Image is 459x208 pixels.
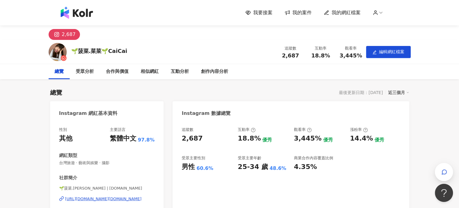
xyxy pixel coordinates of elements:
span: 97.8% [138,137,155,143]
div: 主要語言 [110,127,126,132]
div: 其他 [59,134,72,143]
div: 觀看率 [294,127,312,132]
a: 我的案件 [285,9,312,16]
div: 14.4% [350,134,373,143]
div: Instagram 網紅基本資料 [59,110,118,117]
div: 漲粉率 [350,127,368,132]
div: 創作內容分析 [201,68,228,75]
button: 2,687 [49,29,80,40]
span: 編輯網紅檔案 [379,49,404,54]
div: Instagram 數據總覽 [182,110,231,117]
div: 優秀 [323,137,333,143]
div: 最後更新日期：[DATE] [339,90,383,95]
img: KOL Avatar [49,43,67,61]
span: 18.8% [311,53,330,59]
span: edit [372,50,377,54]
span: 3,445% [339,53,362,59]
div: 總覽 [50,88,62,97]
span: 2,687 [282,52,299,59]
div: 總覽 [55,68,64,75]
div: 2,687 [62,30,76,39]
div: [URL][DOMAIN_NAME][DOMAIN_NAME] [65,196,142,202]
span: 我要接案 [253,9,273,16]
div: 性別 [59,127,67,132]
a: [URL][DOMAIN_NAME][DOMAIN_NAME] [59,196,155,202]
div: 商業合作內容覆蓋比例 [294,155,333,161]
div: 互動率 [238,127,256,132]
span: 🌱菠菜.[PERSON_NAME] | [DOMAIN_NAME] [59,186,155,191]
div: 48.6% [269,165,286,172]
span: 我的網紅檔案 [332,9,361,16]
div: 互動分析 [171,68,189,75]
div: 18.8% [238,134,261,143]
div: 60.6% [196,165,213,172]
iframe: Help Scout Beacon - Open [435,184,453,202]
img: logo [61,7,93,19]
div: 3,445% [294,134,322,143]
span: 台灣旅遊 · 藝術與娛樂 · 攝影 [59,160,155,166]
div: 25-34 歲 [238,162,268,172]
div: 受眾主要年齡 [238,155,261,161]
div: 2,687 [182,134,203,143]
div: 4.35% [294,162,317,172]
div: 合作與價值 [106,68,129,75]
div: 追蹤數 [279,45,302,51]
div: 優秀 [262,137,272,143]
a: 我的網紅檔案 [324,9,361,16]
div: 男性 [182,162,195,172]
div: 繁體中文 [110,134,136,143]
div: 觀看率 [339,45,362,51]
span: 我的案件 [292,9,312,16]
div: 相似網紅 [141,68,159,75]
div: 優秀 [375,137,384,143]
a: 我要接案 [245,9,273,16]
div: 社群簡介 [59,175,77,181]
div: 受眾分析 [76,68,94,75]
div: 受眾主要性別 [182,155,205,161]
div: 網紅類型 [59,152,77,159]
div: 近三個月 [388,89,409,96]
div: 互動率 [309,45,332,51]
button: edit編輯網紅檔案 [366,46,411,58]
div: 🌱菠菜.菜菜🌱CaiCai [71,47,127,55]
div: 追蹤數 [182,127,193,132]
